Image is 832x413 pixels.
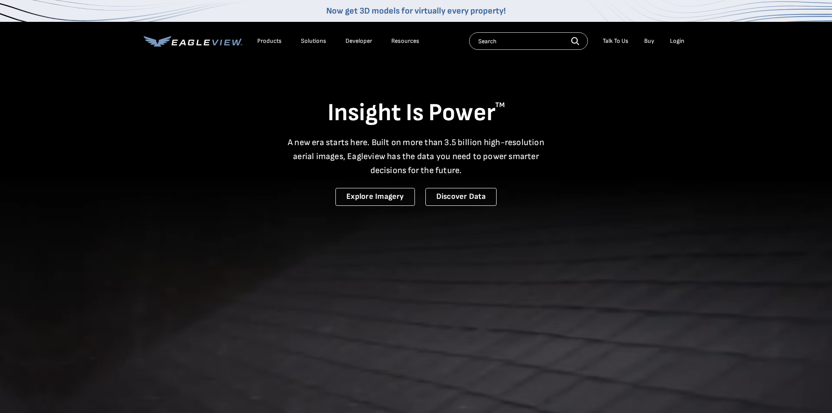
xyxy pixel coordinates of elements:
[301,37,326,45] div: Solutions
[335,188,415,206] a: Explore Imagery
[469,32,588,50] input: Search
[144,98,689,128] h1: Insight Is Power
[283,135,550,177] p: A new era starts here. Built on more than 3.5 billion high-resolution aerial images, Eagleview ha...
[495,101,505,109] sup: TM
[391,37,419,45] div: Resources
[326,6,506,16] a: Now get 3D models for virtually every property!
[644,37,654,45] a: Buy
[345,37,372,45] a: Developer
[603,37,628,45] div: Talk To Us
[425,188,497,206] a: Discover Data
[257,37,282,45] div: Products
[670,37,684,45] div: Login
